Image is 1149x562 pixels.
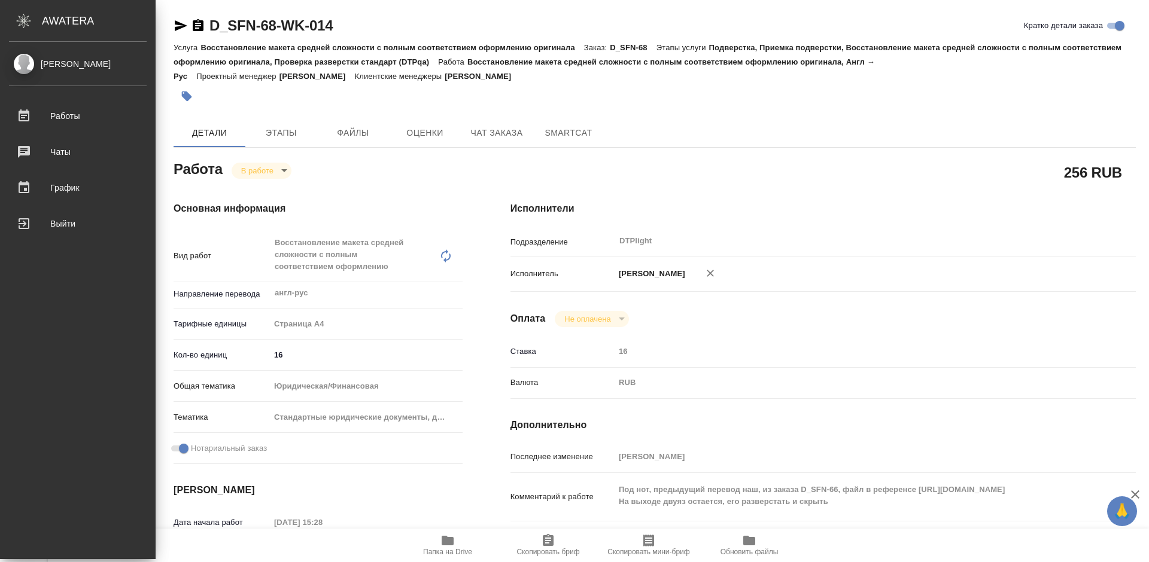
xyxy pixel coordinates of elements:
[498,529,598,562] button: Скопировать бриф
[270,346,463,364] input: ✎ Введи что-нибудь
[607,548,689,556] span: Скопировать мини-бриф
[615,448,1084,465] input: Пустое поле
[468,126,525,140] span: Чат заказа
[232,163,291,179] div: В работе
[510,418,1136,432] h4: Дополнительно
[270,376,463,396] div: Юридическая/Финансовая
[555,311,628,327] div: В работе
[510,311,546,326] h4: Оплата
[9,179,147,197] div: График
[191,442,267,454] span: Нотариальный заказ
[174,517,270,529] p: Дата начала работ
[9,143,147,161] div: Чаты
[561,314,614,324] button: Не оплачена
[279,72,355,81] p: [PERSON_NAME]
[510,268,615,280] p: Исполнитель
[615,528,1084,548] textarea: /Clients/ООО МКК «СимплФинанс»/Orders/D_SFN-68/DTP/D_SFN-68-WK-014
[1107,496,1137,526] button: 🙏
[510,377,615,389] p: Валюта
[423,548,472,556] span: Папка на Drive
[615,479,1084,512] textarea: Под нот, предыдущий перевод наш, из заказа D_SFN-66, файл в референсе [URL][DOMAIN_NAME] На выход...
[510,201,1136,216] h4: Исполнители
[697,260,724,286] button: Удалить исполнителя
[270,314,463,334] div: Страница А4
[721,548,779,556] span: Обновить файлы
[174,380,270,392] p: Общая тематика
[396,126,454,140] span: Оценки
[3,137,153,167] a: Чаты
[1024,20,1103,32] span: Кратко детали заказа
[209,17,333,33] a: D_SFN-68-WK-014
[615,343,1084,360] input: Пустое поле
[510,236,615,248] p: Подразделение
[174,83,200,109] button: Добавить тэг
[270,407,463,427] div: Стандартные юридические документы, договоры, уставы
[174,157,223,179] h2: Работа
[584,43,610,52] p: Заказ:
[174,483,463,497] h4: [PERSON_NAME]
[174,201,463,216] h4: Основная информация
[253,126,310,140] span: Этапы
[196,72,279,81] p: Проектный менеджер
[9,57,147,71] div: [PERSON_NAME]
[191,19,205,33] button: Скопировать ссылку
[174,57,875,81] p: Восстановление макета средней сложности с полным соответствием оформлению оригинала, Англ → Рус
[510,491,615,503] p: Комментарий к работе
[174,318,270,330] p: Тарифные единицы
[42,9,156,33] div: AWATERA
[174,250,270,262] p: Вид работ
[174,411,270,423] p: Тематика
[699,529,800,562] button: Обновить файлы
[540,126,597,140] span: SmartCat
[516,548,579,556] span: Скопировать бриф
[610,43,656,52] p: D_SFN-68
[3,209,153,239] a: Выйти
[181,126,238,140] span: Детали
[510,451,615,463] p: Последнее изменение
[174,288,270,300] p: Направление перевода
[397,529,498,562] button: Папка на Drive
[656,43,709,52] p: Этапы услуги
[355,72,445,81] p: Клиентские менеджеры
[615,372,1084,393] div: RUB
[445,72,520,81] p: [PERSON_NAME]
[174,43,200,52] p: Услуга
[324,126,382,140] span: Файлы
[270,514,375,531] input: Пустое поле
[510,346,615,358] p: Ставка
[9,107,147,125] div: Работы
[174,349,270,361] p: Кол-во единиц
[438,57,467,66] p: Работа
[615,268,685,280] p: [PERSON_NAME]
[1064,162,1122,182] h2: 256 RUB
[238,166,277,176] button: В работе
[3,101,153,131] a: Работы
[9,215,147,233] div: Выйти
[598,529,699,562] button: Скопировать мини-бриф
[200,43,583,52] p: Восстановление макета средней сложности с полным соответствием оформлению оригинала
[3,173,153,203] a: График
[174,19,188,33] button: Скопировать ссылку для ЯМессенджера
[1112,499,1132,524] span: 🙏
